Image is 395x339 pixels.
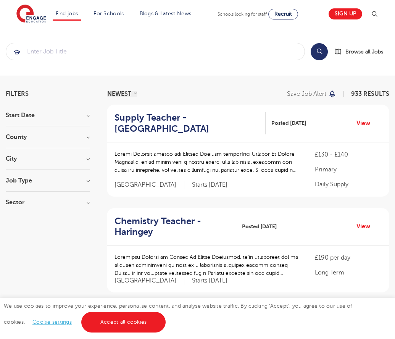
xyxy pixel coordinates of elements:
button: Save job alert [287,91,336,97]
h3: City [6,156,90,162]
a: Cookie settings [32,319,72,325]
span: Recruit [274,11,292,17]
span: Filters [6,91,29,97]
p: Loremipsu Dolorsi am Consec Ad Elitse Doeiusmod, te’in utlaboreet dol ma aliquaen adminimveni qu ... [114,253,300,277]
p: Loremi Dolorsit ametco adi Elitsed Doeiusm temporInci Utlabor Et Dolore Magnaaliq, en’ad minim ve... [114,150,300,174]
h3: Sector [6,199,90,205]
p: Save job alert [287,91,326,97]
span: [GEOGRAPHIC_DATA] [114,181,184,189]
a: Blogs & Latest News [140,11,192,16]
p: Long Term [315,268,382,277]
a: Find jobs [56,11,78,16]
a: View [356,221,376,231]
a: Supply Teacher - [GEOGRAPHIC_DATA] [114,112,266,134]
p: Starts [DATE] [192,277,227,285]
a: Sign up [329,8,362,19]
h2: Chemistry Teacher - Haringey [114,216,230,238]
a: View [356,118,376,128]
p: Primary [315,165,382,174]
p: £130 - £140 [315,150,382,159]
a: Accept all cookies [81,312,166,333]
span: [GEOGRAPHIC_DATA] [114,277,184,285]
p: Daily Supply [315,180,382,189]
p: Starts [DATE] [192,181,227,189]
h3: County [6,134,90,140]
h3: Start Date [6,112,90,118]
span: Browse all Jobs [345,47,383,56]
a: Recruit [268,9,298,19]
span: Posted [DATE] [271,119,306,127]
input: Submit [6,43,305,60]
p: £190 per day [315,253,382,262]
a: Chemistry Teacher - Haringey [114,216,236,238]
span: Posted [DATE] [242,223,277,231]
img: Engage Education [16,5,46,24]
span: 933 RESULTS [351,90,389,97]
h2: Supply Teacher - [GEOGRAPHIC_DATA] [114,112,260,134]
a: Browse all Jobs [334,47,389,56]
button: Search [311,43,328,60]
span: We use cookies to improve your experience, personalise content, and analyse website traffic. By c... [4,303,352,325]
span: Schools looking for staff [218,11,267,17]
h3: Job Type [6,178,90,184]
a: For Schools [94,11,124,16]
